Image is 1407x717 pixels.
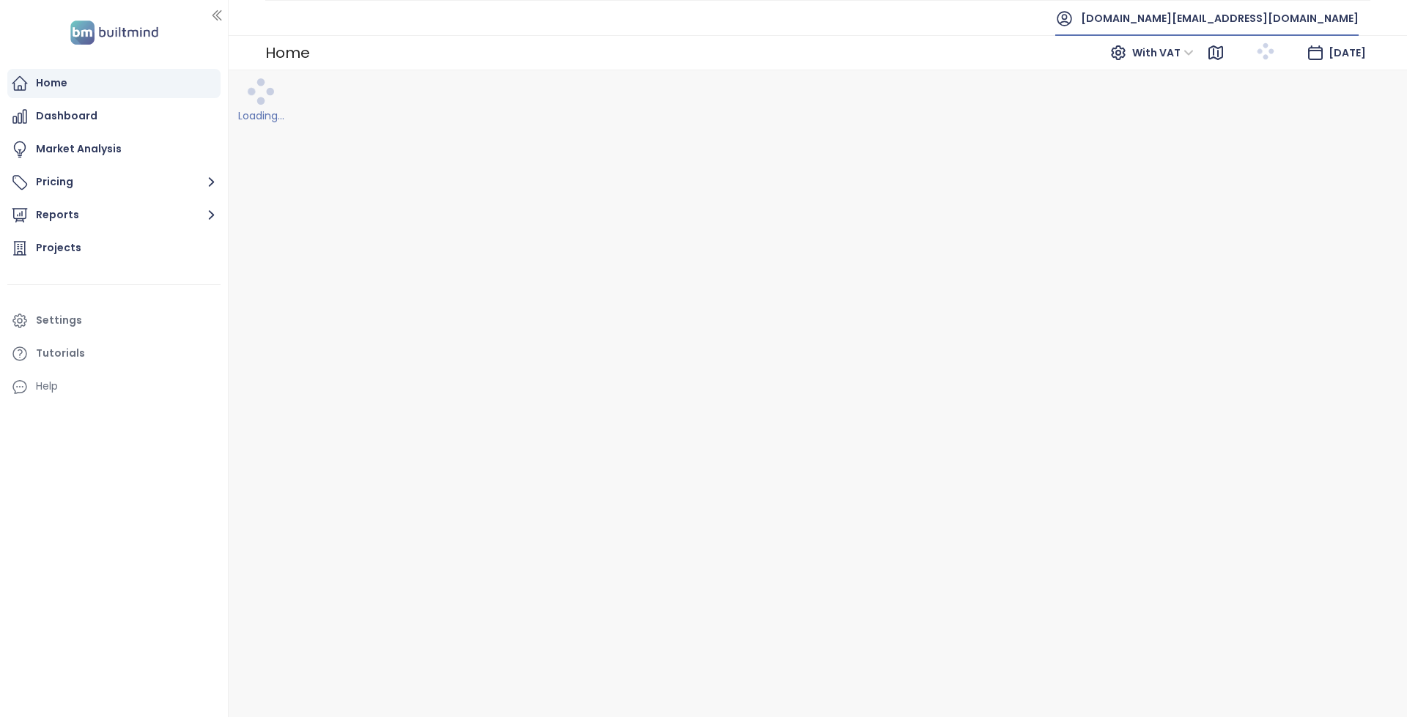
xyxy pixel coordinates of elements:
[7,135,221,164] a: Market Analysis
[7,102,221,131] a: Dashboard
[7,69,221,98] a: Home
[7,339,221,368] a: Tutorials
[7,168,221,197] button: Pricing
[36,344,85,363] div: Tutorials
[36,239,81,257] div: Projects
[7,372,221,401] div: Help
[36,311,82,330] div: Settings
[36,377,58,395] div: Help
[36,140,122,158] div: Market Analysis
[1081,1,1359,36] span: [DOMAIN_NAME][EMAIL_ADDRESS][DOMAIN_NAME]
[7,306,221,335] a: Settings
[36,107,97,125] div: Dashboard
[265,38,310,67] div: Home
[66,18,163,48] img: logo
[36,74,67,92] div: Home
[238,108,284,124] div: Loading...
[1132,42,1194,64] span: With VAT
[1329,45,1366,60] span: [DATE]
[7,234,221,263] a: Projects
[7,201,221,230] button: Reports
